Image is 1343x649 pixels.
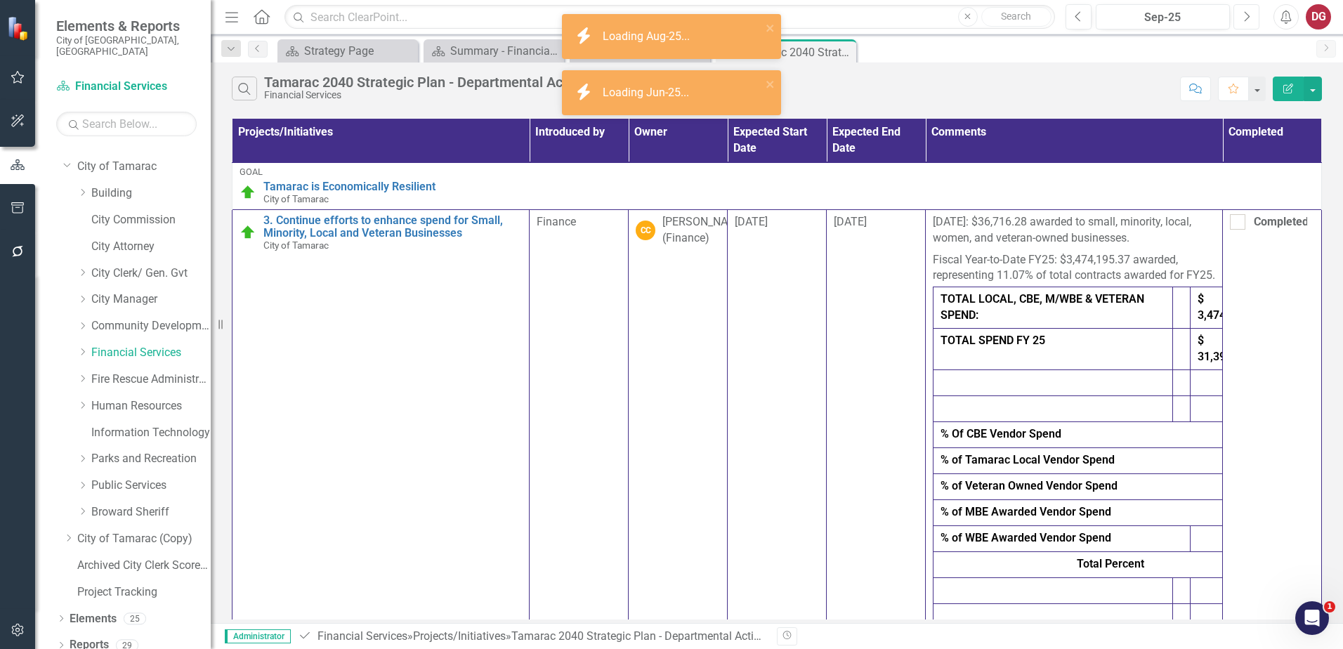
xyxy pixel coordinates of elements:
strong: % of Veteran Owned Vendor Spend [941,479,1118,492]
div: Loading Aug-25... [603,29,693,45]
a: Financial Services [91,345,211,361]
strong: $ 31,391,212.59 [1198,334,1270,363]
strong: % of WBE Awarded Vendor Spend [941,531,1111,544]
a: Public Services [91,478,211,494]
input: Search Below... [56,112,197,136]
a: Information Technology [91,425,211,441]
div: Tamarac 2040 Strategic Plan - Departmental Action Plan [742,44,853,61]
div: Strategy Page [304,42,414,60]
a: Strategy Page [281,42,414,60]
div: Financial Services [264,90,618,100]
a: City of Tamarac [77,159,211,175]
a: 3. Continue efforts to enhance spend for Small, Minority, Local and Veteran Businesses [263,214,522,239]
div: Tamarac 2040 Strategic Plan - Departmental Action Plan [511,629,792,643]
strong: % Of CBE Vendor Spend [941,427,1061,440]
div: Summary - Financial Services Administration (1501) [450,42,561,60]
img: In Progress [240,184,256,201]
a: City Clerk/ Gen. Gvt [91,265,211,282]
button: DG [1306,4,1331,29]
strong: $ 3,474,195.37 [1198,292,1264,322]
a: Community Development [91,318,211,334]
p: [DATE]: $36,716.28 awarded to small, minority, local, women, and veteran-owned businesses. [933,214,1215,249]
a: Financial Services [317,629,407,643]
a: Financial Services [56,79,197,95]
strong: % of Tamarac Local Vendor Spend [941,453,1115,466]
span: City of Tamarac [263,240,329,251]
p: Fiscal Year-to-Date FY25: $3,474,195.37 awarded, representing 11.07% of total contracts awarded f... [933,249,1215,287]
span: Administrator [225,629,291,643]
a: Elements [70,611,117,627]
a: City Attorney [91,239,211,255]
strong: % of MBE Awarded Vendor Spend [941,505,1111,518]
span: [DATE] [834,215,867,228]
button: close [766,76,775,92]
div: » » [298,629,766,645]
a: City of Tamarac (Copy) [77,531,211,547]
strong: Total Percent [1077,557,1144,570]
strong: TOTAL LOCAL, CBE, M/WBE & VETERAN SPEND: [941,292,1144,322]
div: Sep-25 [1101,9,1225,26]
div: Tamarac 2040 Strategic Plan - Departmental Action Plan [264,74,618,90]
button: Search [981,7,1052,27]
button: close [766,20,775,36]
div: Goal [240,167,1314,177]
strong: TOTAL SPEND FY 25 [941,334,1045,347]
img: ClearPoint Strategy [7,15,32,40]
a: Project Tracking [77,584,211,601]
div: Loading Jun-25... [603,85,693,101]
td: Double-Click to Edit Right Click for Context Menu [232,162,1322,209]
a: Projects/Initiatives [413,629,506,643]
span: Elements & Reports [56,18,197,34]
a: Archived City Clerk Scorecard [77,558,211,574]
a: Broward Sheriff [91,504,211,520]
input: Search ClearPoint... [284,5,1055,29]
span: Finance [537,215,576,228]
a: Summary - Financial Services Administration (1501) [427,42,561,60]
a: Parks and Recreation [91,451,211,467]
a: Tamarac is Economically Resilient [263,181,1314,193]
iframe: Intercom live chat [1295,601,1329,635]
span: Search [1001,11,1031,22]
span: 1 [1324,601,1335,612]
img: In Progress [240,224,256,241]
button: Sep-25 [1096,4,1230,29]
a: City Commission [91,212,211,228]
a: Human Resources [91,398,211,414]
a: City Manager [91,291,211,308]
span: City of Tamarac [263,193,329,204]
small: City of [GEOGRAPHIC_DATA], [GEOGRAPHIC_DATA] [56,34,197,58]
a: Fire Rescue Administration [91,372,211,388]
a: Building [91,185,211,202]
div: 25 [124,612,146,624]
